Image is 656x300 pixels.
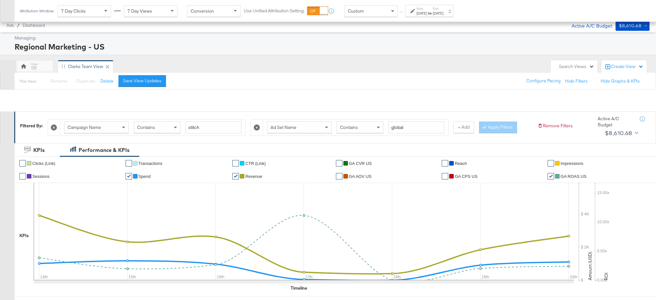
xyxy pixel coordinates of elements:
[15,35,648,41] div: Managing:
[291,285,307,291] div: Timeline
[433,6,443,11] label: End:
[19,79,37,84] div: This View:
[565,20,612,30] div: Active A/C Budget
[538,123,573,129] button: Remove Filters
[548,173,554,179] a: ✔
[244,8,305,14] label: Use Unified Attribution Setting:
[340,124,358,130] span: Contains
[31,65,37,71] div: SB
[32,174,50,179] span: Sessions
[20,123,43,129] div: Filtered By:
[601,78,640,84] button: Hide Graphs & KPIs
[68,124,101,130] span: Campaign Name
[123,78,161,84] div: Save View Updates
[398,11,405,13] span: ↑
[616,20,650,31] button: $8,610.68
[118,75,166,87] button: Save View Updates
[68,63,103,70] div: Clarks Team View
[611,63,643,70] div: Create View
[19,160,26,167] a: ✔
[61,64,65,68] div: Drag to reorder tab
[23,23,45,28] a: Dashboard
[245,161,266,166] span: CTR (Link)
[455,161,467,166] span: Reach
[442,173,448,179] a: ✔
[50,78,67,84] span: Rename
[336,173,342,179] a: ✔
[100,78,114,84] button: Delete
[561,161,583,166] span: Impressions
[76,78,95,84] span: Duplicate
[433,11,443,16] div: [DATE]
[417,6,427,11] label: Start:
[565,78,588,84] button: Hide Filters
[349,174,372,179] span: GA AOV US
[19,173,26,179] a: ✔
[61,8,86,14] span: 7 Day Clicks
[19,233,29,239] div: KPIs
[185,121,241,133] input: Enter a search term
[453,121,474,133] button: + Add
[139,174,151,179] span: Spend
[79,146,129,154] div: Performance & KPIs
[32,161,55,166] span: Clicks (Link)
[6,23,14,28] span: Ads
[126,160,132,167] a: ✔
[602,128,639,138] button: $8,610.68
[245,174,262,179] span: Revenue
[15,41,648,52] div: Regional Marketing - US
[417,11,427,16] div: [DATE]
[559,63,594,70] div: Search Views
[336,160,342,167] a: ✔
[14,23,23,28] span: /
[349,161,372,166] span: GA CVR US
[522,75,565,87] button: Configure Pacing
[548,160,554,167] a: ✔
[191,8,214,14] span: Conversion
[232,160,239,167] a: ✔
[619,22,642,30] div: $8,610.68
[128,8,152,14] span: 7 Day Views
[427,11,433,16] strong: to
[442,160,448,167] a: ✔
[348,8,364,14] span: Custom
[19,9,54,13] div: Attribution Window:
[603,272,609,280] text: ROI
[455,174,477,179] span: GA CPS US
[605,128,632,138] div: $8,610.68
[388,121,444,133] input: Enter a search term
[139,161,162,166] span: Transactions
[137,124,155,130] span: Contains
[598,116,633,128] div: Active A/C Budget
[232,173,239,179] a: ✔
[33,146,45,154] div: KPIs
[587,252,593,280] text: Amount (USD)
[561,174,586,179] span: GA ROAS US
[271,124,296,130] span: Ad Set Name
[126,173,132,179] a: ✔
